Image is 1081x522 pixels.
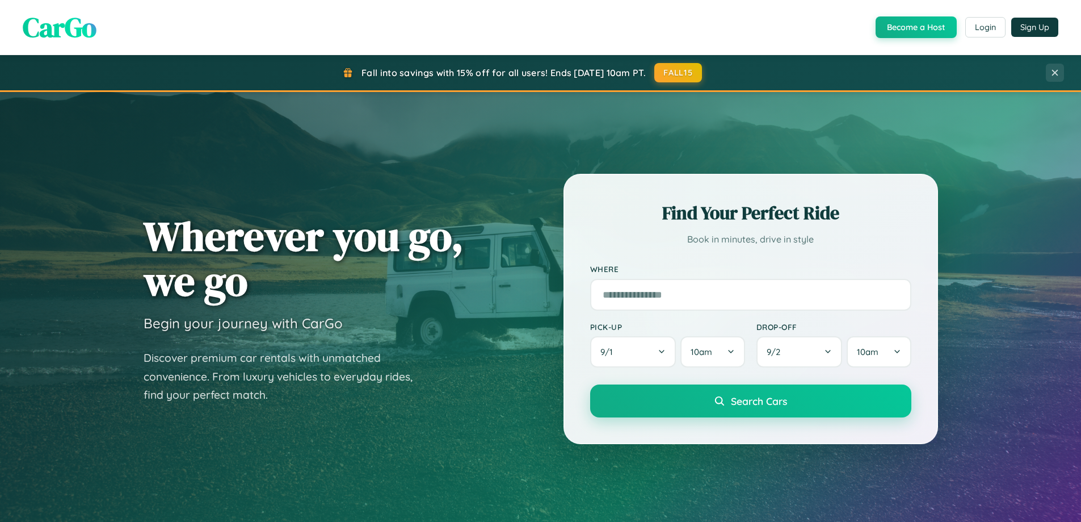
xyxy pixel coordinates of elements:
[144,214,464,303] h1: Wherever you go, we go
[731,395,787,407] span: Search Cars
[23,9,96,46] span: CarGo
[361,67,646,78] span: Fall into savings with 15% off for all users! Ends [DATE] 10am PT.
[1011,18,1058,37] button: Sign Up
[847,336,911,368] button: 10am
[590,336,676,368] button: 9/1
[590,322,745,332] label: Pick-up
[590,201,911,225] h2: Find Your Perfect Ride
[144,315,343,332] h3: Begin your journey with CarGo
[590,231,911,248] p: Book in minutes, drive in style
[144,349,427,404] p: Discover premium car rentals with unmatched convenience. From luxury vehicles to everyday rides, ...
[691,346,712,357] span: 10am
[756,322,911,332] label: Drop-off
[680,336,744,368] button: 10am
[590,265,911,274] label: Where
[600,346,619,357] span: 9 / 1
[965,17,1006,37] button: Login
[857,346,878,357] span: 10am
[756,336,843,368] button: 9/2
[767,346,786,357] span: 9 / 2
[590,385,911,417] button: Search Cars
[876,16,957,38] button: Become a Host
[654,63,702,82] button: FALL15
